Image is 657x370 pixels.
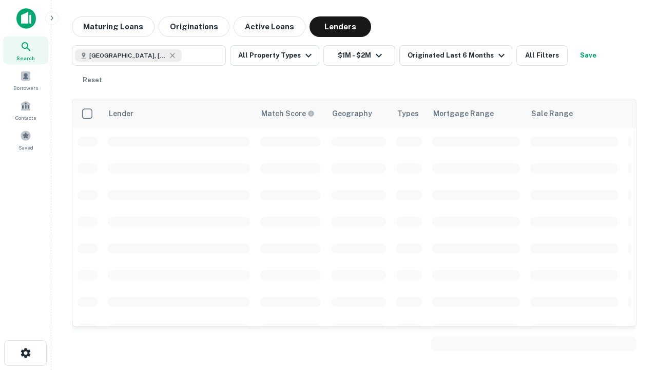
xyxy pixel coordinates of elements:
[3,126,48,154] a: Saved
[606,255,657,304] iframe: Chat Widget
[323,45,395,66] button: $1M - $2M
[255,99,326,128] th: Capitalize uses an advanced AI algorithm to match your search with the best lender. The match sco...
[516,45,568,66] button: All Filters
[3,66,48,94] a: Borrowers
[159,16,229,37] button: Originations
[76,70,109,90] button: Reset
[427,99,525,128] th: Mortgage Range
[18,143,33,152] span: Saved
[109,107,133,120] div: Lender
[15,114,36,122] span: Contacts
[230,45,319,66] button: All Property Types
[399,45,512,66] button: Originated Last 6 Months
[261,108,313,119] h6: Match Score
[433,107,494,120] div: Mortgage Range
[332,107,372,120] div: Geography
[397,107,419,120] div: Types
[531,107,573,120] div: Sale Range
[572,45,605,66] button: Save your search to get updates of matches that match your search criteria.
[72,16,154,37] button: Maturing Loans
[16,8,36,29] img: capitalize-icon.png
[3,96,48,124] a: Contacts
[103,99,255,128] th: Lender
[391,99,427,128] th: Types
[16,54,35,62] span: Search
[89,51,166,60] span: [GEOGRAPHIC_DATA], [GEOGRAPHIC_DATA], [GEOGRAPHIC_DATA]
[234,16,305,37] button: Active Loans
[13,84,38,92] span: Borrowers
[261,108,315,119] div: Capitalize uses an advanced AI algorithm to match your search with the best lender. The match sco...
[310,16,371,37] button: Lenders
[326,99,391,128] th: Geography
[408,49,508,62] div: Originated Last 6 Months
[525,99,623,128] th: Sale Range
[3,36,48,64] a: Search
